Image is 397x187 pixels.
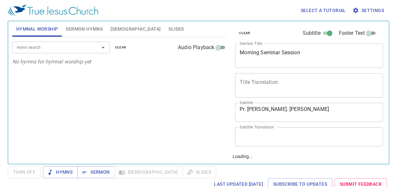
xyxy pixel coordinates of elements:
[168,25,184,33] span: Slides
[48,168,73,176] span: Hymns
[303,29,321,37] span: Subtitle
[99,43,108,52] button: Open
[354,7,384,15] span: Settings
[178,44,214,51] span: Audio Playback
[16,25,58,33] span: Hymnal Worship
[240,106,378,118] textarea: Pr. [PERSON_NAME]. [PERSON_NAME]
[235,29,254,37] button: clear
[111,44,130,51] button: clear
[43,166,78,178] button: Hymns
[8,5,98,16] img: True Jesus Church
[111,25,161,33] span: [DEMOGRAPHIC_DATA]
[239,30,250,36] span: clear
[83,168,110,176] span: Sermon
[298,5,349,17] button: Select a tutorial
[339,29,365,37] span: Footer Text
[240,49,378,62] textarea: Morning Seminar Session
[115,45,126,50] span: clear
[230,19,387,161] div: Loading...
[66,25,103,33] span: Sermon Hymns
[301,7,346,15] span: Select a tutorial
[12,59,91,65] i: No hymns for hymnal worship yet
[351,5,387,17] button: Settings
[77,166,115,178] button: Sermon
